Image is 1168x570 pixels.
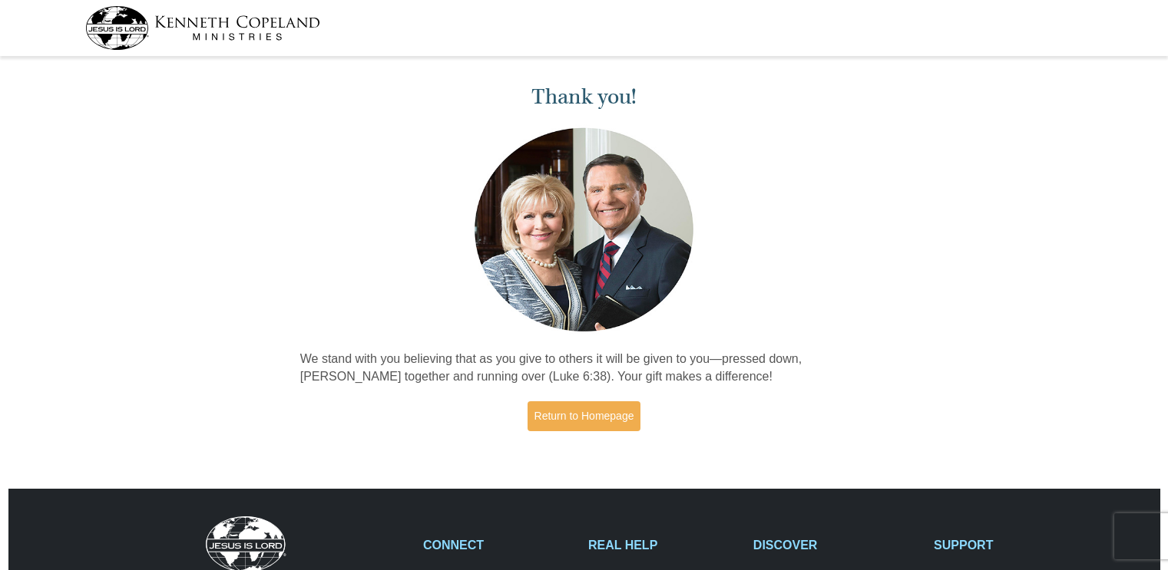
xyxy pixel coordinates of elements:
h1: Thank you! [300,84,869,110]
h2: DISCOVER [753,538,918,552]
img: Kenneth and Gloria [471,124,697,335]
h2: CONNECT [423,538,572,552]
h2: REAL HELP [588,538,737,552]
p: We stand with you believing that as you give to others it will be given to you—pressed down, [PER... [300,351,869,386]
h2: SUPPORT [934,538,1083,552]
a: Return to Homepage [528,401,641,431]
img: kcm-header-logo.svg [85,6,320,50]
